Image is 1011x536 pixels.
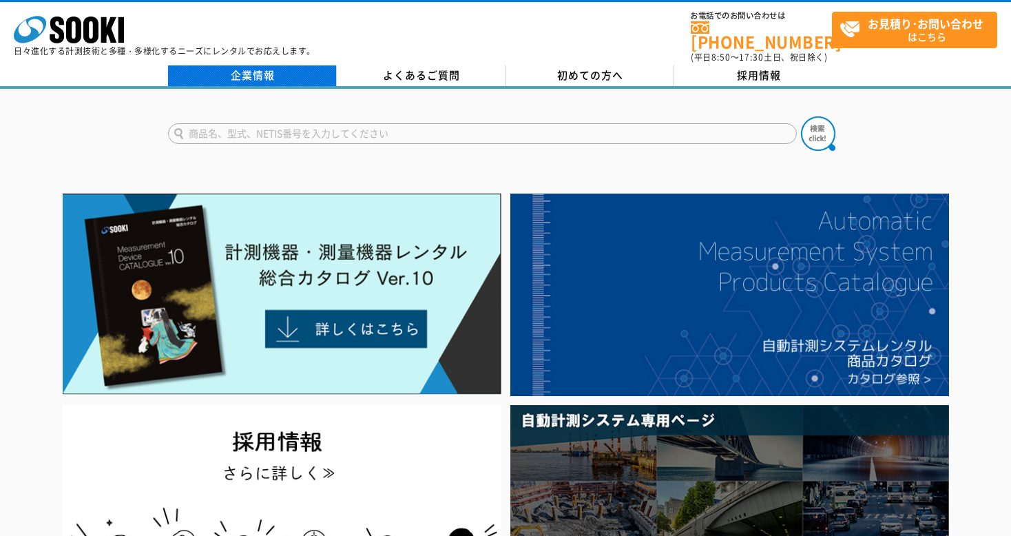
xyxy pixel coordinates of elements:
a: お見積り･お問い合わせはこちら [832,12,997,48]
a: よくあるご質問 [337,65,505,86]
input: 商品名、型式、NETIS番号を入力してください [168,123,797,144]
span: 17:30 [739,51,764,63]
span: お電話でのお問い合わせは [691,12,832,20]
a: 初めての方へ [505,65,674,86]
img: 自動計測システムカタログ [510,194,949,396]
span: 初めての方へ [557,68,623,83]
span: 8:50 [711,51,731,63]
span: はこちら [840,12,997,47]
img: Catalog Ver10 [63,194,501,395]
p: 日々進化する計測技術と多種・多様化するニーズにレンタルでお応えします。 [14,47,315,55]
img: btn_search.png [801,116,835,151]
span: (平日 ～ 土日、祝日除く) [691,51,827,63]
a: [PHONE_NUMBER] [691,21,832,50]
a: 企業情報 [168,65,337,86]
a: 採用情報 [674,65,843,86]
strong: お見積り･お問い合わせ [868,15,983,32]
